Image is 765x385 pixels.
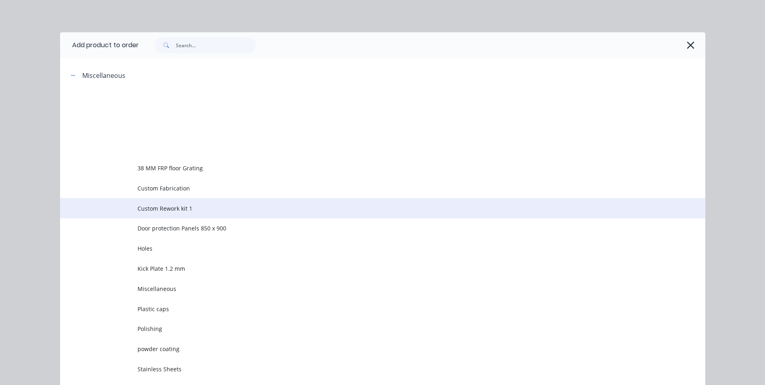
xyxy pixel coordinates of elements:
[138,184,592,192] span: Custom Fabrication
[138,285,592,293] span: Miscellaneous
[138,305,592,313] span: Plastic caps
[138,204,592,213] span: Custom Rework kit 1
[138,244,592,253] span: Holes
[138,264,592,273] span: Kick Plate 1.2 mm
[138,324,592,333] span: Polishing
[82,71,125,80] div: Miscellaneous
[138,345,592,353] span: powder coating
[60,32,139,58] div: Add product to order
[138,224,592,232] span: Door protection Panels 850 x 900
[138,164,592,172] span: 38 MM FRP floor Grating
[138,365,592,373] span: Stainless Sheets
[176,37,256,53] input: Search...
